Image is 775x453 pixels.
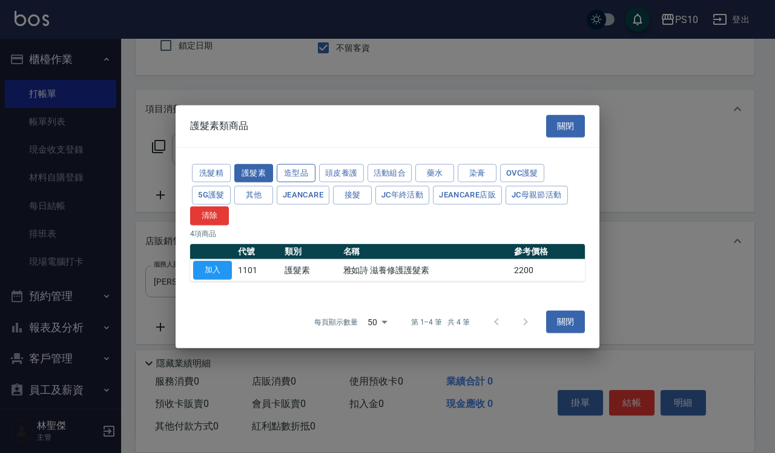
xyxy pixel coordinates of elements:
[415,164,454,182] button: 藥水
[190,228,585,239] p: 4 項商品
[511,259,585,281] td: 2200
[546,311,585,333] button: 關閉
[314,316,358,327] p: 每頁顯示數量
[234,164,273,182] button: 護髮素
[458,164,496,182] button: 染膏
[319,164,364,182] button: 頭皮養護
[277,186,329,205] button: JeanCare
[190,120,248,132] span: 護髮素類商品
[277,164,315,182] button: 造型品
[192,186,231,205] button: 5G護髮
[192,164,231,182] button: 洗髮精
[433,186,502,205] button: JeanCare店販
[375,186,429,205] button: JC年終活動
[190,207,229,225] button: 清除
[511,243,585,259] th: 參考價格
[500,164,544,182] button: OVC護髮
[234,186,273,205] button: 其他
[282,259,340,281] td: 護髮素
[282,243,340,259] th: 類別
[411,316,470,327] p: 第 1–4 筆 共 4 筆
[235,243,282,259] th: 代號
[363,305,392,338] div: 50
[333,186,372,205] button: 接髮
[193,260,232,279] button: 加入
[368,164,412,182] button: 活動組合
[506,186,568,205] button: JC母親節活動
[546,115,585,137] button: 關閉
[340,259,511,281] td: 雅如詩 滋養修護護髮素
[340,243,511,259] th: 名稱
[235,259,282,281] td: 1101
